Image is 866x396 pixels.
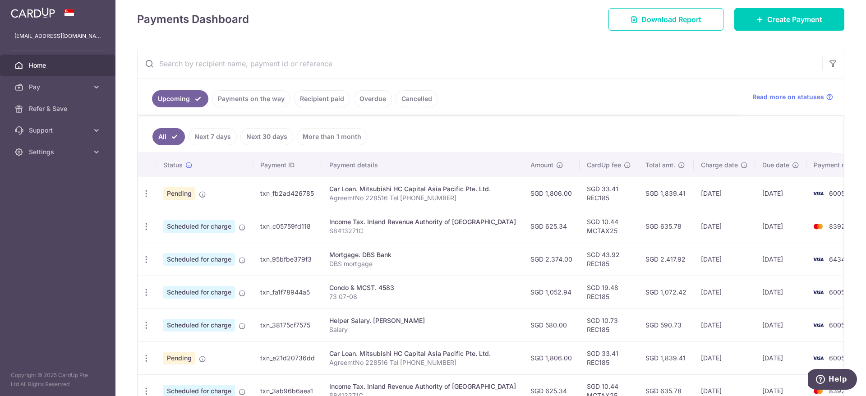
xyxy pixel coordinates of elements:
[755,177,806,210] td: [DATE]
[240,128,293,145] a: Next 30 days
[641,14,701,25] span: Download Report
[29,126,88,135] span: Support
[11,7,55,18] img: CardUp
[608,8,723,31] a: Download Report
[253,243,322,276] td: txn_95bfbe379f3
[329,325,516,334] p: Salary
[809,353,827,364] img: Bank Card
[809,188,827,199] img: Bank Card
[329,382,516,391] div: Income Tax. Inland Revenue Authority of [GEOGRAPHIC_DATA]
[580,210,638,243] td: SGD 10.44 MCTAX25
[152,128,185,145] a: All
[829,288,845,296] span: 6005
[694,341,755,374] td: [DATE]
[829,222,845,230] span: 8392
[809,320,827,331] img: Bank Card
[14,32,101,41] p: [EMAIL_ADDRESS][DOMAIN_NAME]
[212,90,290,107] a: Payments on the way
[253,177,322,210] td: txn_fb2ad426785
[396,90,438,107] a: Cancelled
[329,358,516,367] p: AgreemtNo 228516 Tel [PHONE_NUMBER]
[638,276,694,309] td: SGD 1,072.42
[523,177,580,210] td: SGD 1,806.00
[580,309,638,341] td: SGD 10.73 REC185
[329,217,516,226] div: Income Tax. Inland Revenue Authority of [GEOGRAPHIC_DATA]
[755,341,806,374] td: [DATE]
[329,292,516,301] p: 73 07-08
[523,210,580,243] td: SGD 625.34
[809,287,827,298] img: Bank Card
[329,184,516,193] div: Car Loan. Mitsubishi HC Capital Asia Pacific Pte. Ltd.
[638,210,694,243] td: SGD 635.78
[638,177,694,210] td: SGD 1,839.41
[829,354,845,362] span: 6005
[694,276,755,309] td: [DATE]
[755,309,806,341] td: [DATE]
[29,83,88,92] span: Pay
[253,210,322,243] td: txn_c05759fd118
[137,11,249,28] h4: Payments Dashboard
[694,243,755,276] td: [DATE]
[322,153,523,177] th: Payment details
[530,161,553,170] span: Amount
[694,177,755,210] td: [DATE]
[329,250,516,259] div: Mortgage. DBS Bank
[354,90,392,107] a: Overdue
[294,90,350,107] a: Recipient paid
[253,153,322,177] th: Payment ID
[297,128,367,145] a: More than 1 month
[253,276,322,309] td: txn_fa1f78944a5
[767,14,822,25] span: Create Payment
[809,221,827,232] img: Bank Card
[138,49,822,78] input: Search by recipient name, payment id or reference
[755,276,806,309] td: [DATE]
[694,210,755,243] td: [DATE]
[762,161,789,170] span: Due date
[829,189,845,197] span: 6005
[752,92,824,101] span: Read more on statuses
[638,243,694,276] td: SGD 2,417.92
[809,254,827,265] img: Bank Card
[638,309,694,341] td: SGD 590.73
[329,226,516,235] p: S8413271C
[580,177,638,210] td: SGD 33.41 REC185
[329,283,516,292] div: Condo & MCST. 4583
[587,161,621,170] span: CardUp fee
[152,90,208,107] a: Upcoming
[755,243,806,276] td: [DATE]
[523,243,580,276] td: SGD 2,374.00
[189,128,237,145] a: Next 7 days
[163,286,235,299] span: Scheduled for charge
[580,276,638,309] td: SGD 19.48 REC185
[163,161,183,170] span: Status
[734,8,844,31] a: Create Payment
[829,255,845,263] span: 6434
[329,316,516,325] div: Helper Salary. [PERSON_NAME]
[163,253,235,266] span: Scheduled for charge
[329,193,516,203] p: AgreemtNo 228516 Tel [PHONE_NUMBER]
[163,220,235,233] span: Scheduled for charge
[523,341,580,374] td: SGD 1,806.00
[645,161,675,170] span: Total amt.
[523,276,580,309] td: SGD 1,052.94
[638,341,694,374] td: SGD 1,839.41
[163,187,195,200] span: Pending
[701,161,738,170] span: Charge date
[329,349,516,358] div: Car Loan. Mitsubishi HC Capital Asia Pacific Pte. Ltd.
[829,321,845,329] span: 6005
[808,369,857,391] iframe: Opens a widget where you can find more information
[580,243,638,276] td: SGD 43.92 REC185
[163,319,235,332] span: Scheduled for charge
[523,309,580,341] td: SGD 580.00
[29,61,88,70] span: Home
[253,341,322,374] td: txn_e21d20736dd
[694,309,755,341] td: [DATE]
[752,92,833,101] a: Read more on statuses
[163,352,195,364] span: Pending
[329,259,516,268] p: DBS mortgage
[29,147,88,157] span: Settings
[29,104,88,113] span: Refer & Save
[755,210,806,243] td: [DATE]
[580,341,638,374] td: SGD 33.41 REC185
